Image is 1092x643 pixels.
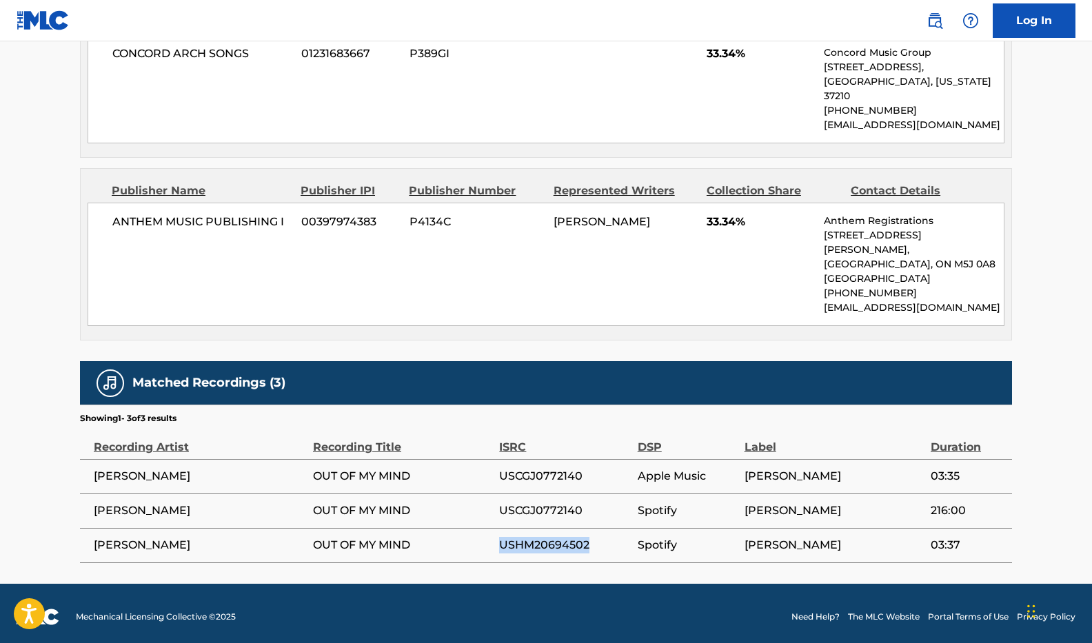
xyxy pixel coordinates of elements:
[94,468,306,484] span: [PERSON_NAME]
[94,425,306,456] div: Recording Artist
[638,502,738,519] span: Spotify
[824,74,1004,103] p: [GEOGRAPHIC_DATA], [US_STATE] 37210
[301,45,399,62] span: 01231683667
[745,502,924,519] span: [PERSON_NAME]
[931,537,1005,553] span: 03:37
[931,468,1005,484] span: 03:35
[638,468,738,484] span: Apple Music
[791,611,840,623] a: Need Help?
[313,425,492,456] div: Recording Title
[993,3,1075,38] a: Log In
[957,7,984,34] div: Help
[638,537,738,553] span: Spotify
[707,183,840,199] div: Collection Share
[824,272,1004,286] p: [GEOGRAPHIC_DATA]
[931,425,1005,456] div: Duration
[707,214,813,230] span: 33.34%
[824,257,1004,272] p: [GEOGRAPHIC_DATA], ON M5J 0A8
[554,183,696,199] div: Represented Writers
[638,425,738,456] div: DSP
[927,12,943,29] img: search
[301,214,399,230] span: 00397974383
[102,375,119,391] img: Matched Recordings
[94,502,306,519] span: [PERSON_NAME]
[928,611,1009,623] a: Portal Terms of Use
[824,286,1004,300] p: [PHONE_NUMBER]
[1017,611,1075,623] a: Privacy Policy
[824,118,1004,132] p: [EMAIL_ADDRESS][DOMAIN_NAME]
[313,468,492,484] span: OUT OF MY MIND
[962,12,979,29] img: help
[76,611,236,623] span: Mechanical Licensing Collective © 2025
[301,183,398,199] div: Publisher IPI
[824,103,1004,118] p: [PHONE_NUMBER]
[707,45,813,62] span: 33.34%
[824,60,1004,74] p: [STREET_ADDRESS],
[824,45,1004,60] p: Concord Music Group
[824,300,1004,315] p: [EMAIL_ADDRESS][DOMAIN_NAME]
[313,502,492,519] span: OUT OF MY MIND
[112,183,290,199] div: Publisher Name
[94,537,306,553] span: [PERSON_NAME]
[132,375,285,391] h5: Matched Recordings (3)
[313,537,492,553] span: OUT OF MY MIND
[848,611,920,623] a: The MLC Website
[499,537,630,553] span: USHM20694502
[824,228,1004,257] p: [STREET_ADDRESS][PERSON_NAME],
[745,537,924,553] span: [PERSON_NAME]
[499,468,630,484] span: USCGJ0772140
[499,502,630,519] span: USCGJ0772140
[410,45,543,62] span: P389GI
[1023,577,1092,643] iframe: Chat Widget
[499,425,630,456] div: ISRC
[745,425,924,456] div: Label
[554,215,650,228] span: [PERSON_NAME]
[851,183,984,199] div: Contact Details
[921,7,949,34] a: Public Search
[745,468,924,484] span: [PERSON_NAME]
[17,10,70,30] img: MLC Logo
[112,214,291,230] span: ANTHEM MUSIC PUBLISHING I
[1027,591,1035,632] div: Drag
[410,214,543,230] span: P4134C
[80,412,176,425] p: Showing 1 - 3 of 3 results
[112,45,291,62] span: CONCORD ARCH SONGS
[931,502,1005,519] span: 216:00
[824,214,1004,228] p: Anthem Registrations
[409,183,543,199] div: Publisher Number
